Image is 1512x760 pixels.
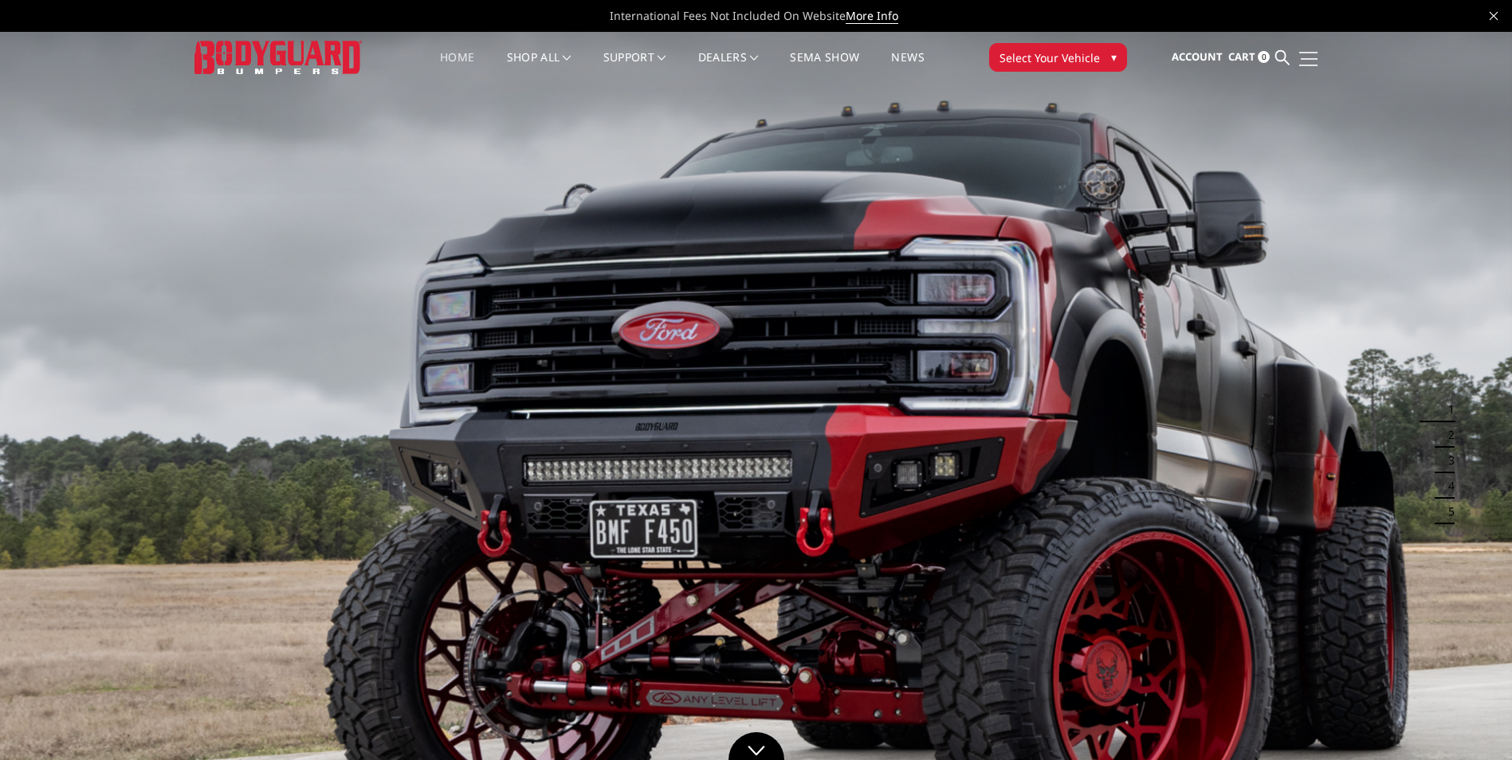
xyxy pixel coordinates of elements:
[1258,51,1270,63] span: 0
[1228,49,1255,64] span: Cart
[1172,49,1223,64] span: Account
[891,52,924,83] a: News
[1439,499,1455,524] button: 5 of 5
[999,49,1100,66] span: Select Your Vehicle
[1228,36,1270,79] a: Cart 0
[790,52,859,83] a: SEMA Show
[846,8,898,24] a: More Info
[603,52,666,83] a: Support
[1439,397,1455,422] button: 1 of 5
[1439,448,1455,473] button: 3 of 5
[1439,473,1455,499] button: 4 of 5
[1439,422,1455,448] button: 2 of 5
[440,52,474,83] a: Home
[729,732,784,760] a: Click to Down
[1172,36,1223,79] a: Account
[989,43,1127,72] button: Select Your Vehicle
[1432,684,1512,760] iframe: Chat Widget
[507,52,571,83] a: shop all
[698,52,759,83] a: Dealers
[194,41,362,73] img: BODYGUARD BUMPERS
[1111,49,1117,65] span: ▾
